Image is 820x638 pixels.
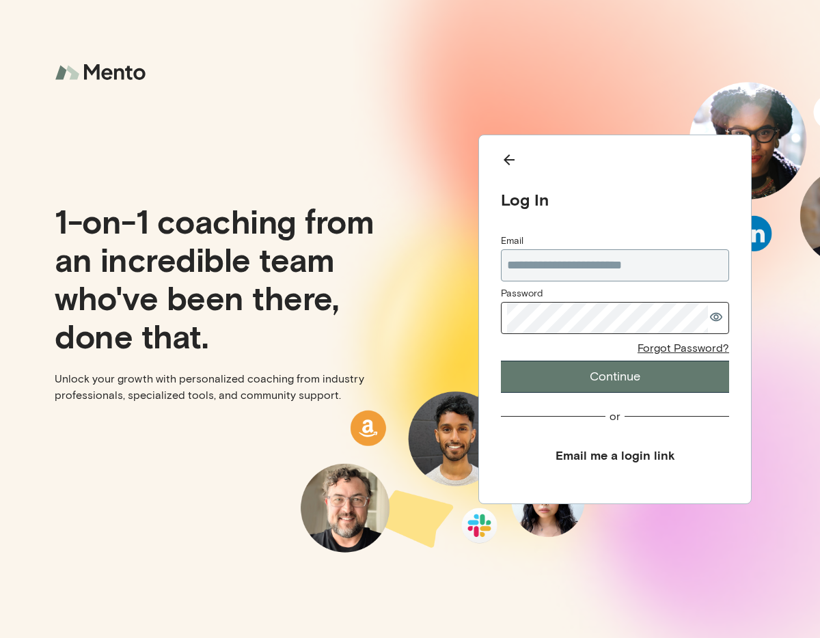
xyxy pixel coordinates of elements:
div: Password [501,287,729,301]
div: or [610,409,620,424]
button: Continue [501,361,729,393]
p: 1-on-1 coaching from an incredible team who've been there, done that. [55,202,399,355]
button: Email me a login link [501,440,729,471]
button: Back [501,152,729,173]
div: Email [501,234,729,248]
img: logo [55,55,150,91]
input: Password [507,303,708,333]
div: Forgot Password? [638,341,729,355]
p: Unlock your growth with personalized coaching from industry professionals, specialized tools, and... [55,371,399,404]
div: Log In [501,189,729,210]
